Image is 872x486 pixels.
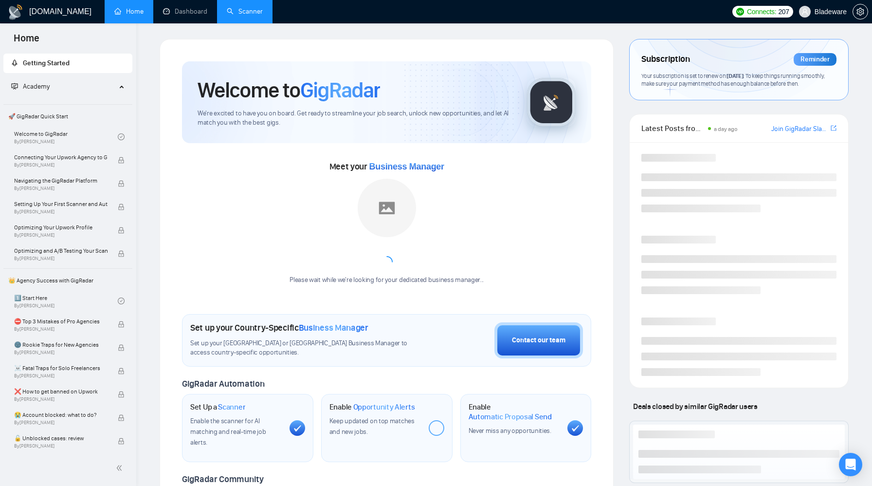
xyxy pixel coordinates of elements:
[14,410,108,420] span: 😭 Account blocked: what to do?
[299,322,368,333] span: Business Manager
[11,83,18,90] span: fund-projection-screen
[118,438,125,445] span: lock
[839,453,862,476] div: Open Intercom Messenger
[14,199,108,209] span: Setting Up Your First Scanner and Auto-Bidder
[198,109,511,128] span: We're excited to have you on board. Get ready to streamline your job search, unlock new opportuni...
[11,59,18,66] span: rocket
[14,186,108,191] span: By [PERSON_NAME]
[831,124,836,133] a: export
[512,335,565,346] div: Contact our team
[853,8,868,16] span: setting
[23,82,50,91] span: Academy
[190,417,266,447] span: Enable the scanner for AI matching and real-time job alerts.
[14,126,118,148] a: Welcome to GigRadarBy[PERSON_NAME]
[14,420,108,426] span: By [PERSON_NAME]
[14,317,108,326] span: ⛔ Top 3 Mistakes of Pro Agencies
[641,122,705,134] span: Latest Posts from the GigRadar Community
[369,162,444,171] span: Business Manager
[118,344,125,351] span: lock
[14,387,108,396] span: ❌ How to get banned on Upwork
[14,223,108,232] span: Optimizing Your Upwork Profile
[469,402,560,421] h1: Enable
[358,179,416,237] img: placeholder.png
[714,126,738,132] span: a day ago
[14,256,108,262] span: By [PERSON_NAME]
[118,321,125,328] span: lock
[736,8,744,16] img: upwork-logo.png
[853,8,868,16] a: setting
[4,107,131,126] span: 🚀 GigRadar Quick Start
[182,474,264,485] span: GigRadar Community
[14,209,108,215] span: By [PERSON_NAME]
[118,250,125,257] span: lock
[284,276,490,285] div: Please wait while we're looking for your dedicated business manager...
[527,78,576,127] img: gigradar-logo.png
[747,6,776,17] span: Connects:
[794,53,836,66] div: Reminder
[14,326,108,332] span: By [PERSON_NAME]
[218,402,245,412] span: Scanner
[118,368,125,374] span: lock
[300,77,380,103] span: GigRadar
[801,8,808,15] span: user
[14,350,108,355] span: By [PERSON_NAME]
[469,427,551,435] span: Never miss any opportunities.
[14,162,108,168] span: By [PERSON_NAME]
[190,322,368,333] h1: Set up your Country-Specific
[831,124,836,132] span: export
[182,378,264,389] span: GigRadar Automation
[118,180,125,187] span: lock
[14,232,108,238] span: By [PERSON_NAME]
[118,227,125,234] span: lock
[629,398,761,415] span: Deals closed by similar GigRadar users
[118,298,125,304] span: check-circle
[14,433,108,443] span: 🔓 Unblocked cases: review
[329,417,415,436] span: Keep updated on top matches and new jobs.
[11,82,50,91] span: Academy
[14,373,108,379] span: By [PERSON_NAME]
[469,412,552,422] span: Automatic Proposal Send
[118,414,125,421] span: lock
[14,443,108,449] span: By [PERSON_NAME]
[3,54,132,73] li: Getting Started
[641,51,690,68] span: Subscription
[14,363,108,373] span: ☠️ Fatal Traps for Solo Freelancers
[4,271,131,290] span: 👑 Agency Success with GigRadar
[198,77,380,103] h1: Welcome to
[14,340,108,350] span: 🌚 Rookie Traps for New Agencies
[118,391,125,398] span: lock
[114,7,144,16] a: homeHome
[116,463,126,473] span: double-left
[353,402,415,412] span: Opportunity Alerts
[641,72,825,88] span: Your subscription is set to renew on . To keep things running smoothly, make sure your payment me...
[494,322,583,358] button: Contact our team
[727,72,743,79] span: [DATE]
[853,4,868,19] button: setting
[118,133,125,140] span: check-circle
[778,6,789,17] span: 207
[6,31,47,52] span: Home
[329,161,444,172] span: Meet your
[118,204,125,210] span: lock
[14,152,108,162] span: Connecting Your Upwork Agency to GigRadar
[14,290,118,312] a: 1️⃣ Start HereBy[PERSON_NAME]
[381,256,393,268] span: loading
[163,7,207,16] a: dashboardDashboard
[14,176,108,186] span: Navigating the GigRadar Platform
[23,59,70,67] span: Getting Started
[190,402,245,412] h1: Set Up a
[8,4,23,20] img: logo
[190,339,426,357] span: Set up your [GEOGRAPHIC_DATA] or [GEOGRAPHIC_DATA] Business Manager to access country-specific op...
[227,7,263,16] a: searchScanner
[118,157,125,164] span: lock
[14,396,108,402] span: By [PERSON_NAME]
[14,246,108,256] span: Optimizing and A/B Testing Your Scanner for Better Results
[771,124,829,134] a: Join GigRadar Slack Community
[329,402,415,412] h1: Enable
